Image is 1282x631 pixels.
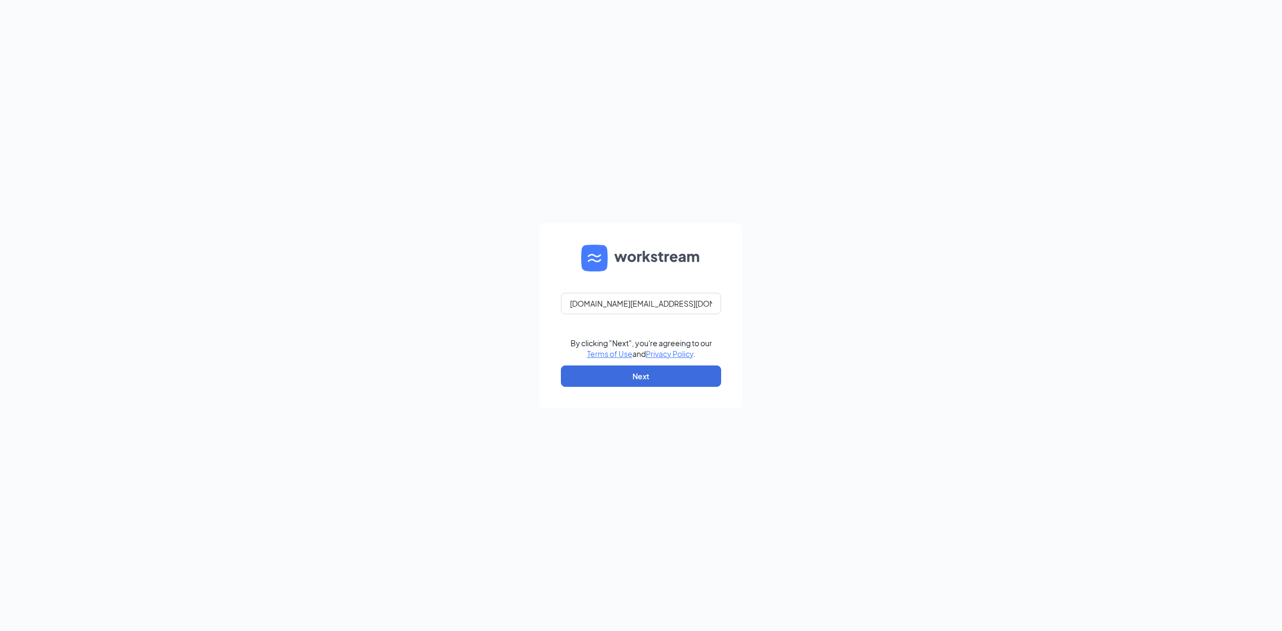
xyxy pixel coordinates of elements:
a: Privacy Policy [646,349,693,359]
div: By clicking "Next", you're agreeing to our and . [570,338,712,359]
input: Email [561,293,721,314]
img: WS logo and Workstream text [581,245,701,271]
a: Terms of Use [587,349,632,359]
button: Next [561,365,721,387]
